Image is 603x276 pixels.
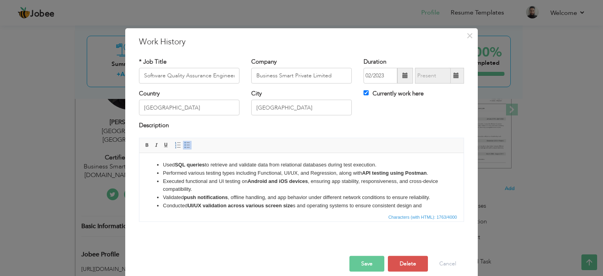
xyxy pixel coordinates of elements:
[139,36,464,48] h3: Work History
[364,90,369,95] input: Currently work here
[431,256,464,272] button: Cancel
[387,214,459,221] span: Characters (with HTML): 1763/4000
[387,214,459,221] div: Statistics
[364,90,424,98] label: Currently work here
[48,49,153,55] strong: UI/UX validation across various screen size
[139,90,160,98] label: Country
[364,57,386,66] label: Duration
[349,256,384,272] button: Save
[251,57,277,66] label: Company
[139,121,169,130] label: Description
[183,141,192,150] a: Insert/Remove Bulleted List
[388,256,428,272] button: Delete
[466,28,473,42] span: ×
[152,141,161,150] a: Italic
[415,68,451,84] input: Present
[139,57,166,66] label: * Job Title
[162,141,170,150] a: Underline
[251,90,262,98] label: City
[463,29,476,42] button: Close
[143,141,152,150] a: Bold
[139,153,464,212] iframe: Rich Text Editor, workEditor
[364,68,397,84] input: From
[174,141,182,150] a: Insert/Remove Numbered List
[24,49,301,65] li: Conducted s and operating systems to ensure consistent design and behavior.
